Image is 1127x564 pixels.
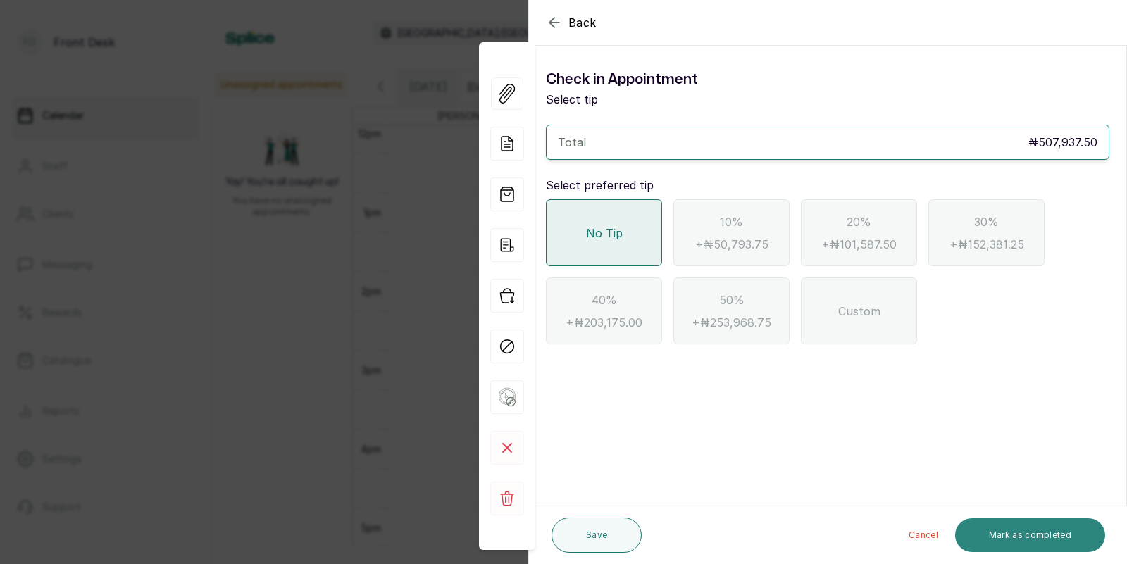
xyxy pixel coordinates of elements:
[546,68,828,91] h1: Check in Appointment
[719,292,745,308] span: 50%
[546,177,1109,194] p: Select preferred tip
[955,518,1105,552] button: Mark as completed
[720,213,743,230] span: 10%
[1028,134,1097,151] p: ₦507,937.50
[566,314,642,331] span: + ₦203,175.00
[546,91,828,108] p: Select tip
[552,518,642,553] button: Save
[974,213,999,230] span: 30%
[592,292,617,308] span: 40%
[949,236,1024,253] span: + ₦152,381.25
[695,236,768,253] span: + ₦50,793.75
[586,225,623,242] span: No Tip
[838,303,880,320] span: Custom
[546,14,597,31] button: Back
[897,518,949,552] button: Cancel
[568,14,597,31] span: Back
[821,236,897,253] span: + ₦101,587.50
[558,134,586,151] p: Total
[692,314,771,331] span: + ₦253,968.75
[847,213,871,230] span: 20%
